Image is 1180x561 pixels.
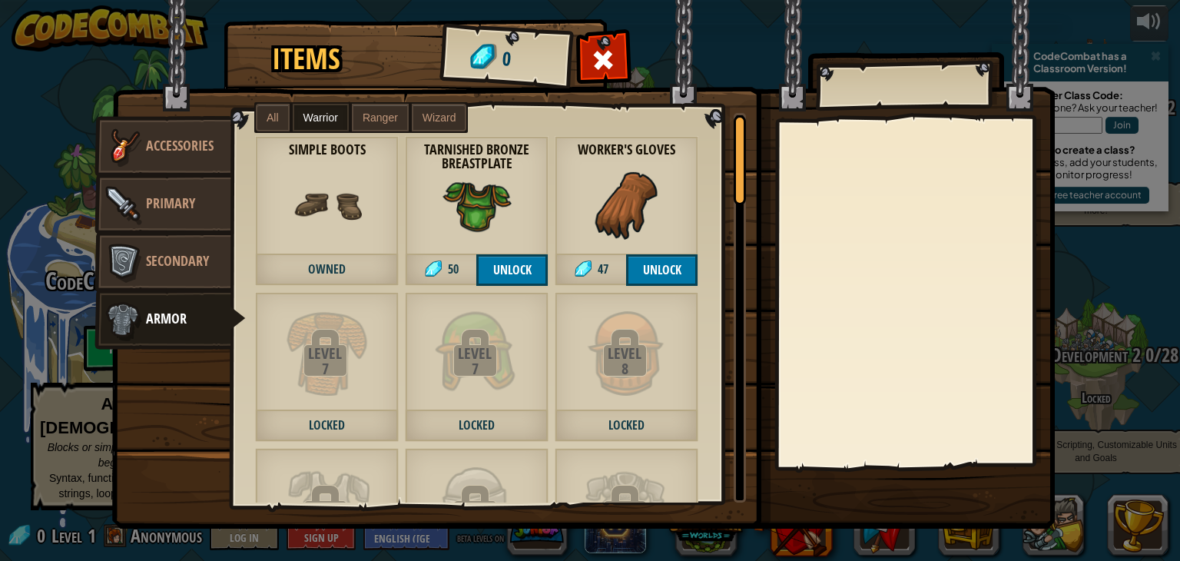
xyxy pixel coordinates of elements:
[435,467,519,552] img: portrait.png
[363,111,398,124] span: Ranger
[592,171,661,240] img: portrait.png
[255,346,395,361] div: Level
[405,410,549,442] span: Locked
[100,239,146,285] img: item-icon-secondary.png
[272,43,340,75] h1: Items
[100,297,146,343] img: item-icon-armor.png
[555,361,694,377] div: 8
[285,311,370,396] img: portrait.png
[598,261,608,277] span: 47
[476,254,548,286] button: Unlock
[100,181,146,227] img: item-icon-primary.png
[555,502,694,517] div: Level
[285,467,370,552] img: portrait.png
[303,111,338,124] span: Warrior
[146,136,214,155] span: Accessories
[555,410,698,442] span: Locked
[555,141,698,158] strong: Worker's Gloves
[293,171,362,240] img: portrait.png
[575,261,592,277] img: gem.png
[146,194,195,213] span: Primary
[94,289,246,350] a: Armor
[501,45,512,73] span: 0
[146,251,209,271] span: Secondary
[255,361,395,377] div: 7
[100,124,146,170] img: item-icon-accessories.png
[585,467,669,552] img: portrait.png
[435,311,519,396] img: portrait.png
[255,410,399,442] span: Locked
[94,174,231,235] a: Primary
[255,502,395,517] div: Level
[405,502,545,517] div: Level
[255,141,399,158] strong: Simple Boots
[585,311,669,396] img: portrait.png
[626,254,698,286] button: Unlock
[442,171,512,240] img: portrait.png
[405,141,549,172] strong: Tarnished Bronze Breastplate
[94,116,231,178] a: Accessories
[267,111,279,124] span: All
[146,309,187,328] span: Armor
[423,111,456,124] span: Wizard
[448,261,459,277] span: 50
[94,231,231,293] a: Secondary
[555,346,694,361] div: Level
[255,254,399,286] span: Owned
[405,361,545,377] div: 7
[425,261,442,277] img: gem.png
[405,346,545,361] div: Level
